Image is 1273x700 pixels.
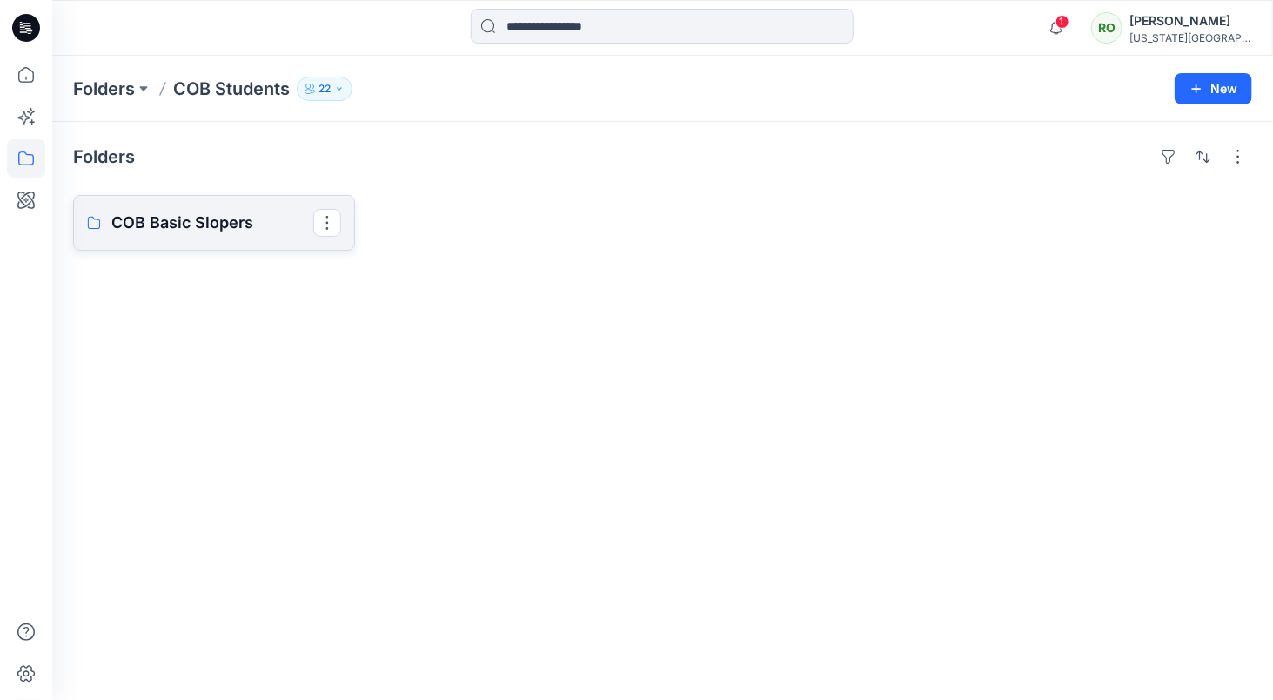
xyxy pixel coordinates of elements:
[318,79,331,98] p: 22
[1129,31,1251,44] div: [US_STATE][GEOGRAPHIC_DATA]...
[111,211,313,235] p: COB Basic Slopers
[73,195,355,251] a: COB Basic Slopers
[73,146,135,167] h4: Folders
[297,77,352,101] button: 22
[73,77,135,101] a: Folders
[1129,10,1251,31] div: [PERSON_NAME]
[173,77,290,101] p: COB Students
[1055,15,1069,29] span: 1
[1175,73,1252,104] button: New
[1091,12,1122,44] div: RO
